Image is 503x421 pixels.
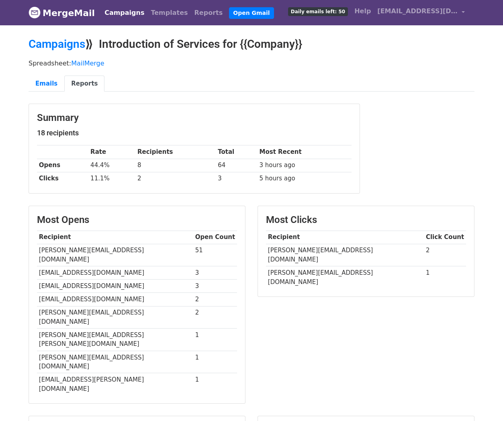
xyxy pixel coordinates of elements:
[37,266,193,280] td: [EMAIL_ADDRESS][DOMAIN_NAME]
[37,159,88,172] th: Opens
[29,37,474,51] h2: ⟫ Introduction of Services for {{Company}}
[37,172,88,185] th: Clicks
[191,5,226,21] a: Reports
[229,7,274,19] a: Open Gmail
[377,6,458,16] span: [EMAIL_ADDRESS][DOMAIN_NAME]
[374,3,468,22] a: [EMAIL_ADDRESS][DOMAIN_NAME]
[37,280,193,293] td: [EMAIL_ADDRESS][DOMAIN_NAME]
[88,159,135,172] td: 44.4%
[193,351,237,373] td: 1
[193,280,237,293] td: 3
[37,293,193,306] td: [EMAIL_ADDRESS][DOMAIN_NAME]
[216,172,257,185] td: 3
[424,266,466,288] td: 1
[37,231,193,244] th: Recipient
[37,351,193,373] td: [PERSON_NAME][EMAIL_ADDRESS][DOMAIN_NAME]
[193,329,237,351] td: 1
[266,266,424,288] td: [PERSON_NAME][EMAIL_ADDRESS][DOMAIN_NAME]
[216,145,257,159] th: Total
[101,5,147,21] a: Campaigns
[135,172,216,185] td: 2
[193,373,237,395] td: 1
[266,214,466,226] h3: Most Clicks
[424,244,466,266] td: 2
[135,159,216,172] td: 8
[29,4,95,21] a: MergeMail
[193,266,237,280] td: 3
[88,145,135,159] th: Rate
[193,293,237,306] td: 2
[37,214,237,226] h3: Most Opens
[424,231,466,244] th: Click Count
[29,76,64,92] a: Emails
[37,373,193,395] td: [EMAIL_ADDRESS][PERSON_NAME][DOMAIN_NAME]
[29,37,85,51] a: Campaigns
[258,145,352,159] th: Most Recent
[88,172,135,185] td: 11.1%
[37,244,193,266] td: [PERSON_NAME][EMAIL_ADDRESS][DOMAIN_NAME]
[37,306,193,329] td: [PERSON_NAME][EMAIL_ADDRESS][DOMAIN_NAME]
[193,231,237,244] th: Open Count
[216,159,257,172] td: 64
[37,129,352,137] h5: 18 recipients
[288,7,348,16] span: Daily emails left: 50
[285,3,351,19] a: Daily emails left: 50
[351,3,374,19] a: Help
[258,159,352,172] td: 3 hours ago
[193,306,237,329] td: 2
[193,244,237,266] td: 51
[135,145,216,159] th: Recipients
[29,59,474,67] p: Spreadsheet:
[147,5,191,21] a: Templates
[64,76,104,92] a: Reports
[258,172,352,185] td: 5 hours ago
[37,329,193,351] td: [PERSON_NAME][EMAIL_ADDRESS][PERSON_NAME][DOMAIN_NAME]
[71,59,104,67] a: MailMerge
[37,112,352,124] h3: Summary
[266,244,424,266] td: [PERSON_NAME][EMAIL_ADDRESS][DOMAIN_NAME]
[29,6,41,18] img: MergeMail logo
[266,231,424,244] th: Recipient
